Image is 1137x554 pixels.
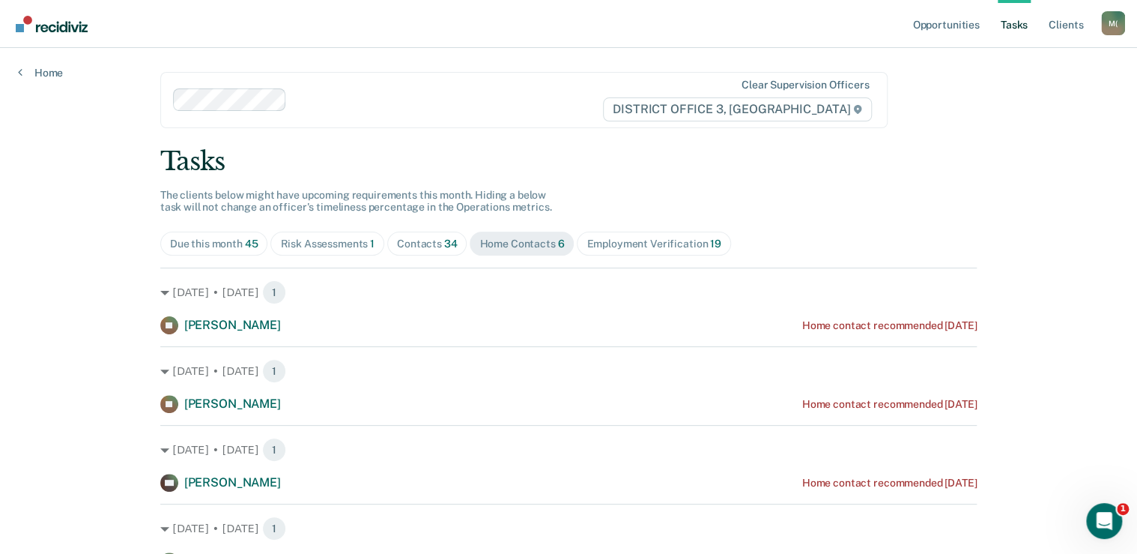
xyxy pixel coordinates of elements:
[1117,503,1129,515] span: 1
[262,438,286,462] span: 1
[280,238,375,250] div: Risk Assessments
[603,97,872,121] span: DISTRICT OFFICE 3, [GEOGRAPHIC_DATA]
[397,238,458,250] div: Contacts
[557,238,564,250] span: 6
[16,16,88,32] img: Recidiviz
[262,280,286,304] span: 1
[18,66,63,79] a: Home
[160,359,977,383] div: [DATE] • [DATE] 1
[184,318,281,332] span: [PERSON_NAME]
[245,238,258,250] span: 45
[710,238,721,250] span: 19
[444,238,458,250] span: 34
[160,280,977,304] div: [DATE] • [DATE] 1
[479,238,564,250] div: Home Contacts
[802,319,977,332] div: Home contact recommended [DATE]
[184,397,281,411] span: [PERSON_NAME]
[262,359,286,383] span: 1
[802,398,977,411] div: Home contact recommended [DATE]
[802,477,977,490] div: Home contact recommended [DATE]
[160,517,977,541] div: [DATE] • [DATE] 1
[160,438,977,462] div: [DATE] • [DATE] 1
[184,475,281,490] span: [PERSON_NAME]
[1101,11,1125,35] button: Profile dropdown button
[1086,503,1122,539] iframe: Intercom live chat
[170,238,258,250] div: Due this month
[586,238,721,250] div: Employment Verification
[262,517,286,541] span: 1
[160,189,552,214] span: The clients below might have upcoming requirements this month. Hiding a below task will not chang...
[742,79,869,91] div: Clear supervision officers
[160,146,977,177] div: Tasks
[1101,11,1125,35] div: M (
[370,238,375,250] span: 1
